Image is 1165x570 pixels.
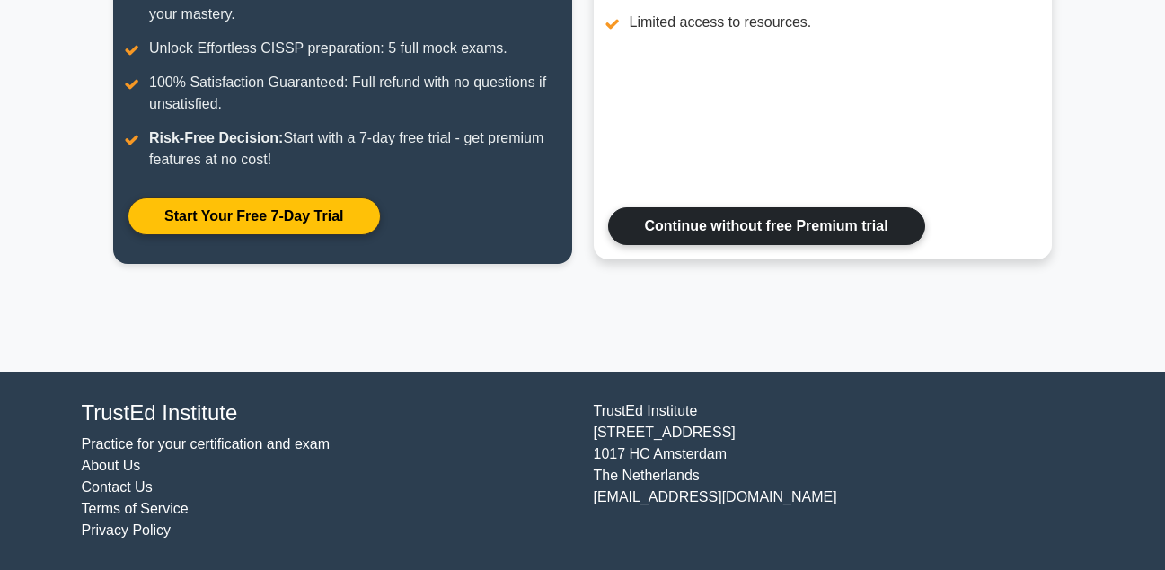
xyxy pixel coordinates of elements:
[128,197,380,235] a: Start Your Free 7-Day Trial
[82,436,331,452] a: Practice for your certification and exam
[583,400,1095,541] div: TrustEd Institute [STREET_ADDRESS] 1017 HC Amsterdam The Netherlands [EMAIL_ADDRESS][DOMAIN_NAME]
[608,207,925,245] a: Continue without free Premium trial
[82,522,172,538] a: Privacy Policy
[82,501,189,516] a: Terms of Service
[82,400,572,426] h4: TrustEd Institute
[82,479,153,495] a: Contact Us
[82,458,141,473] a: About Us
